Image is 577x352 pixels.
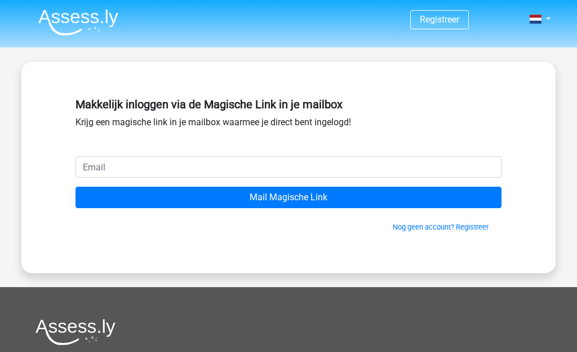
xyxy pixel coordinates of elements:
a: Nog geen account? Registreer [393,223,489,231]
input: Mail Magische Link [76,187,501,208]
h5: Makkelijk inloggen via de Magische Link in je mailbox [76,98,501,111]
a: Registreer [420,14,459,25]
img: Assessly [38,9,118,36]
input: Email [76,156,501,178]
div: Krijg een magische link in je mailbox waarmee je direct bent ingelogd! [76,93,501,156]
img: Assessly logo [35,319,116,345]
